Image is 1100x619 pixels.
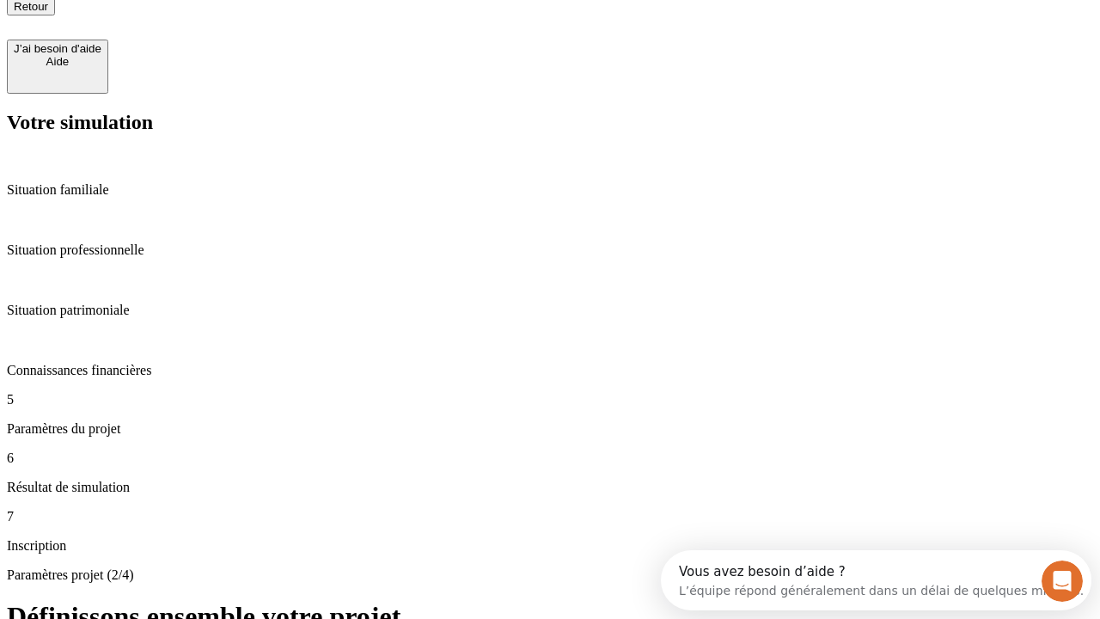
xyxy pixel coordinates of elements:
div: Vous avez besoin d’aide ? [18,15,423,28]
h2: Votre simulation [7,111,1093,134]
div: Aide [14,55,101,68]
p: Résultat de simulation [7,480,1093,495]
p: 5 [7,392,1093,408]
p: Inscription [7,538,1093,554]
div: L’équipe répond généralement dans un délai de quelques minutes. [18,28,423,46]
div: J’ai besoin d'aide [14,42,101,55]
p: Connaissances financières [7,363,1093,378]
div: Ouvrir le Messenger Intercom [7,7,474,54]
iframe: Intercom live chat discovery launcher [661,550,1091,610]
p: Situation patrimoniale [7,303,1093,318]
p: Situation familiale [7,182,1093,198]
p: Paramètres du projet [7,421,1093,437]
p: Paramètres projet (2/4) [7,567,1093,583]
p: 7 [7,509,1093,524]
p: 6 [7,450,1093,466]
button: J’ai besoin d'aideAide [7,40,108,94]
p: Situation professionnelle [7,242,1093,258]
iframe: Intercom live chat [1042,561,1083,602]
